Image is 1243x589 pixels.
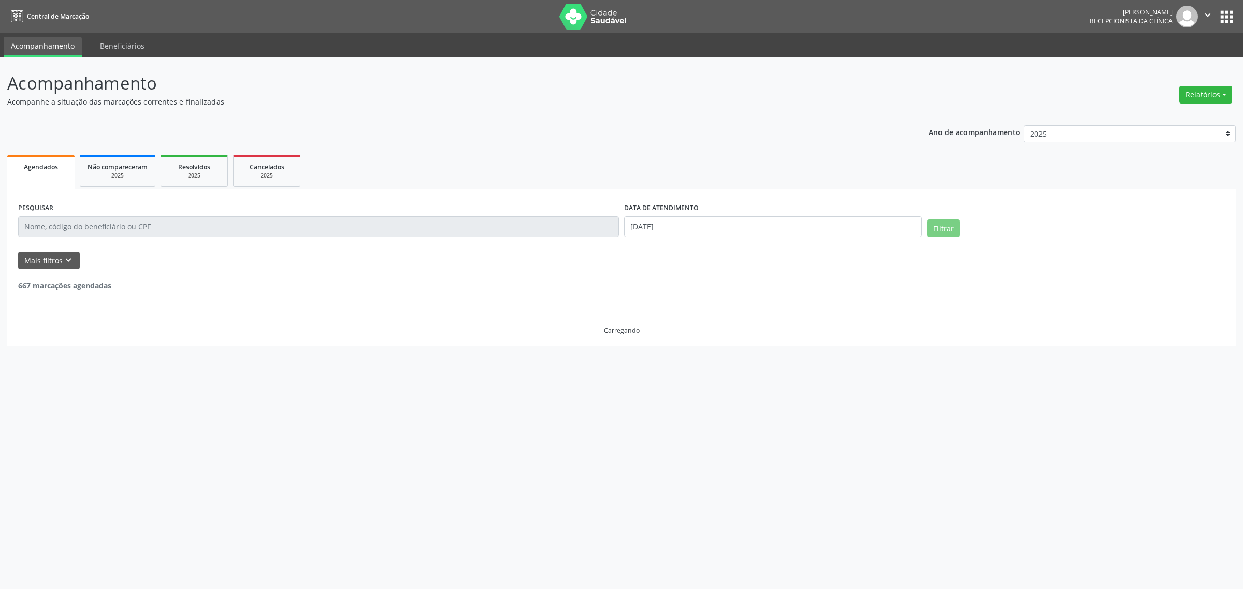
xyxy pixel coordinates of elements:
[1218,8,1236,26] button: apps
[63,255,74,266] i: keyboard_arrow_down
[929,125,1020,138] p: Ano de acompanhamento
[27,12,89,21] span: Central de Marcação
[168,172,220,180] div: 2025
[1202,9,1213,21] i: 
[24,163,58,171] span: Agendados
[18,216,619,237] input: Nome, código do beneficiário ou CPF
[241,172,293,180] div: 2025
[1090,8,1173,17] div: [PERSON_NAME]
[250,163,284,171] span: Cancelados
[1176,6,1198,27] img: img
[4,37,82,57] a: Acompanhamento
[178,163,210,171] span: Resolvidos
[604,326,640,335] div: Carregando
[93,37,152,55] a: Beneficiários
[1090,17,1173,25] span: Recepcionista da clínica
[7,96,867,107] p: Acompanhe a situação das marcações correntes e finalizadas
[7,8,89,25] a: Central de Marcação
[927,219,960,237] button: Filtrar
[1179,86,1232,104] button: Relatórios
[18,281,111,290] strong: 667 marcações agendadas
[1198,6,1218,27] button: 
[624,200,699,216] label: DATA DE ATENDIMENTO
[18,252,80,270] button: Mais filtroskeyboard_arrow_down
[624,216,922,237] input: Selecione um intervalo
[18,200,53,216] label: PESQUISAR
[7,70,867,96] p: Acompanhamento
[88,163,148,171] span: Não compareceram
[88,172,148,180] div: 2025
